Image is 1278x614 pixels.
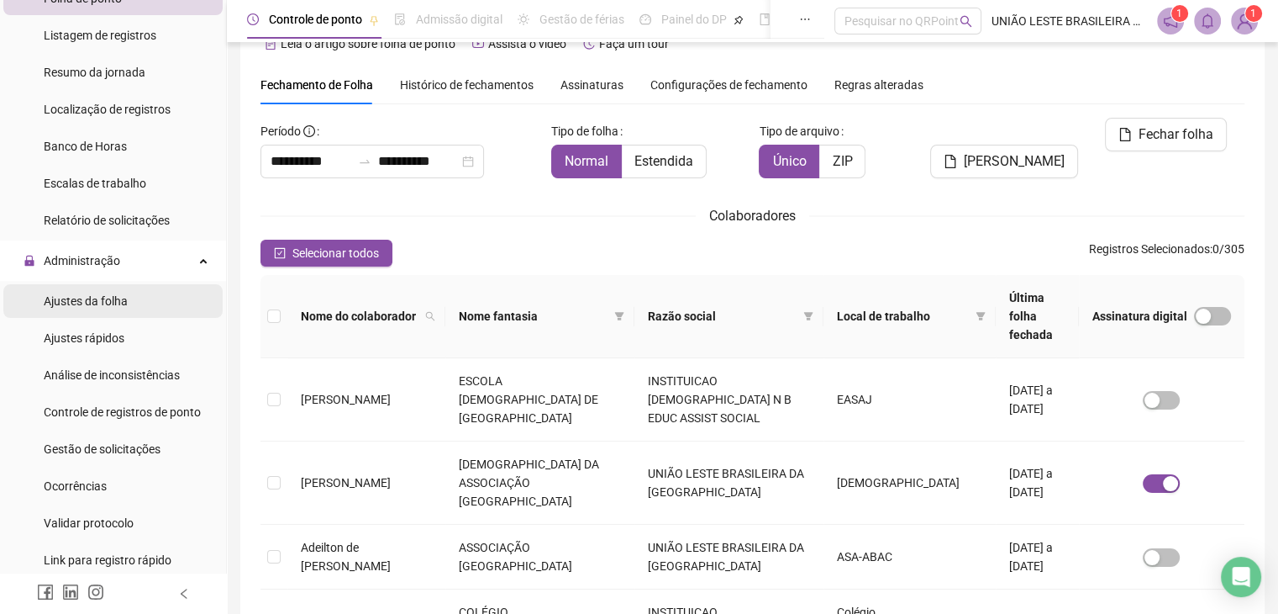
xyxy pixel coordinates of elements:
[772,153,806,169] span: Único
[44,66,145,79] span: Resumo da jornada
[44,103,171,116] span: Localização de registros
[472,38,484,50] span: youtube
[834,79,923,91] span: Regras alteradas
[269,13,362,26] span: Controle de ponto
[37,584,54,601] span: facebook
[265,38,276,50] span: file-text
[1176,8,1182,19] span: 1
[301,476,391,490] span: [PERSON_NAME]
[759,13,770,25] span: book
[1139,124,1213,145] span: Fechar folha
[759,122,839,140] span: Tipo de arquivo
[274,247,286,259] span: check-square
[599,37,669,50] span: Faça um tour
[1105,118,1227,151] button: Fechar folha
[1118,128,1132,141] span: file
[1089,240,1244,267] span: : 0 / 305
[650,79,807,91] span: Configurações de fechamento
[44,516,134,530] span: Validar protocolo
[44,214,170,227] span: Relatório de solicitações
[445,442,634,525] td: [DEMOGRAPHIC_DATA] DA ASSOCIAÇÃO [GEOGRAPHIC_DATA]
[358,155,371,168] span: swap-right
[358,155,371,168] span: to
[634,358,823,442] td: INSTITUICAO [DEMOGRAPHIC_DATA] N B EDUC ASSIST SOCIAL
[614,311,624,321] span: filter
[996,358,1079,442] td: [DATE] a [DATE]
[1250,8,1256,19] span: 1
[44,254,120,267] span: Administração
[634,525,823,590] td: UNIÃO LESTE BRASILEIRA DA [GEOGRAPHIC_DATA]
[583,38,595,50] span: history
[260,124,301,138] span: Período
[445,358,634,442] td: ESCOLA [DEMOGRAPHIC_DATA] DE [GEOGRAPHIC_DATA]
[301,393,391,406] span: [PERSON_NAME]
[611,304,628,329] span: filter
[639,13,651,25] span: dashboard
[1092,307,1187,326] span: Assinatura digital
[565,153,608,169] span: Normal
[445,525,634,590] td: ASSOCIAÇÃO [GEOGRAPHIC_DATA]
[292,244,379,262] span: Selecionar todos
[551,122,618,140] span: Tipo de folha
[823,442,996,525] td: [DEMOGRAPHIC_DATA]
[996,275,1079,358] th: Última folha fechada
[944,155,957,168] span: file
[44,140,127,153] span: Banco de Horas
[369,15,379,25] span: pushpin
[560,79,623,91] span: Assinaturas
[823,358,996,442] td: EASAJ
[960,15,972,28] span: search
[996,442,1079,525] td: [DATE] a [DATE]
[648,307,797,326] span: Razão social
[44,294,128,308] span: Ajustes da folha
[44,553,171,567] span: Link para registro rápido
[303,125,315,137] span: info-circle
[964,151,1065,172] span: [PERSON_NAME]
[459,307,607,326] span: Nome fantasia
[799,13,811,25] span: ellipsis
[832,153,852,169] span: ZIP
[837,307,969,326] span: Local de trabalho
[44,368,180,382] span: Análise de inconsistências
[24,255,35,267] span: lock
[634,442,823,525] td: UNIÃO LESTE BRASILEIRA DA [GEOGRAPHIC_DATA]
[425,311,435,321] span: search
[972,304,989,329] span: filter
[1245,5,1262,22] sup: Atualize o seu contato no menu Meus Dados
[976,311,986,321] span: filter
[1163,13,1178,29] span: notification
[44,442,160,456] span: Gestão de solicitações
[518,13,529,25] span: sun
[178,588,190,600] span: left
[44,479,107,493] span: Ocorrências
[44,177,146,190] span: Escalas de trabalho
[62,584,79,601] span: linkedin
[709,208,796,224] span: Colaboradores
[44,331,124,345] span: Ajustes rápidos
[661,13,727,26] span: Painel do DP
[734,15,744,25] span: pushpin
[1171,5,1188,22] sup: 1
[800,304,817,329] span: filter
[634,153,693,169] span: Estendida
[996,525,1079,590] td: [DATE] a [DATE]
[539,13,624,26] span: Gestão de férias
[930,145,1078,178] button: [PERSON_NAME]
[488,37,566,50] span: Assista o vídeo
[1221,557,1261,597] div: Open Intercom Messenger
[422,304,439,329] span: search
[1232,8,1257,34] img: 46995
[301,541,391,573] span: Adeilton de [PERSON_NAME]
[87,584,104,601] span: instagram
[991,12,1147,30] span: UNIÃO LESTE BRASILEIRA DA [GEOGRAPHIC_DATA]
[260,240,392,267] button: Selecionar todos
[44,29,156,42] span: Listagem de registros
[44,405,201,419] span: Controle de registros de ponto
[823,525,996,590] td: ASA-ABAC
[400,78,534,92] span: Histórico de fechamentos
[803,311,813,321] span: filter
[1089,242,1210,256] span: Registros Selecionados
[247,13,259,25] span: clock-circle
[281,37,455,50] span: Leia o artigo sobre folha de ponto
[394,13,406,25] span: file-done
